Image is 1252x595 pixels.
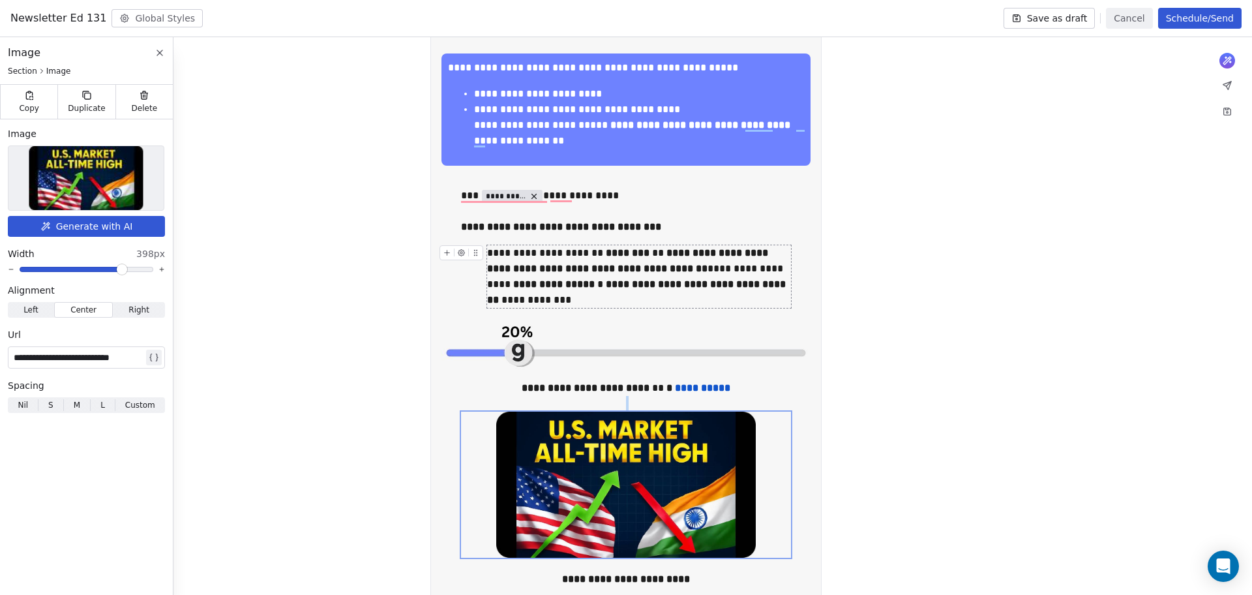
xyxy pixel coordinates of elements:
span: Duplicate [68,103,105,114]
span: 398px [136,247,165,260]
span: Alignment [8,284,55,297]
img: Selected image [29,146,143,210]
div: Open Intercom Messenger [1208,551,1239,582]
span: Left [23,304,38,316]
span: Nil [18,399,28,411]
span: Right [128,304,149,316]
button: Global Styles [112,9,203,27]
span: Spacing [8,379,44,392]
span: Delete [132,103,158,114]
span: Url [8,328,21,341]
span: Image [46,66,71,76]
button: Generate with AI [8,216,165,237]
span: S [48,399,53,411]
span: Newsletter Ed 131 [10,10,106,26]
span: Width [8,247,35,260]
span: Section [8,66,37,76]
span: L [100,399,105,411]
button: Save as draft [1004,8,1095,29]
span: Image [8,127,37,140]
button: Schedule/Send [1158,8,1242,29]
span: Copy [19,103,39,114]
span: Custom [125,399,155,411]
span: M [74,399,80,411]
button: Cancel [1106,8,1152,29]
span: Image [8,45,40,61]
